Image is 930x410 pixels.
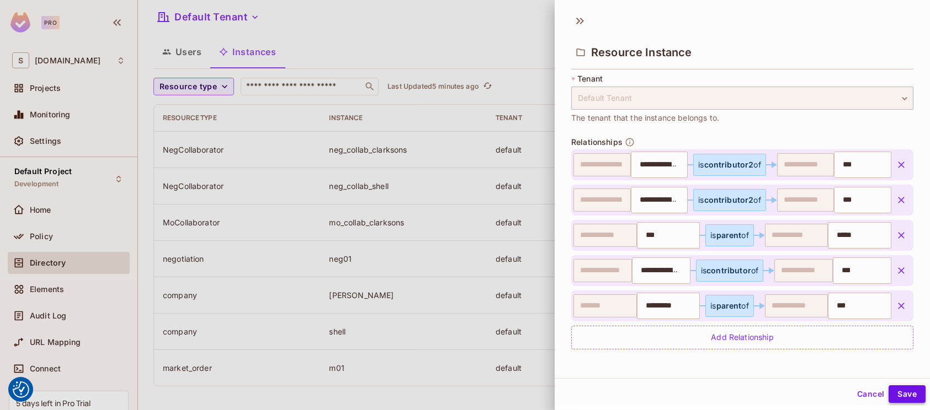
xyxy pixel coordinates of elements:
span: Tenant [577,74,603,83]
div: is of [698,160,761,169]
span: contributor2 [704,160,754,169]
button: Save [889,385,926,403]
span: parent [716,230,742,240]
span: contributor2 [704,195,754,204]
span: Relationships [571,138,623,147]
button: Cancel [853,385,889,403]
span: The tenant that the instance belongs to. [571,112,719,124]
span: contributor [706,266,751,275]
img: Revisit consent button [13,381,29,398]
span: Resource Instance [591,46,692,59]
div: is of [710,231,749,240]
div: is of [698,196,761,204]
span: parent [716,301,742,310]
button: Consent Preferences [13,381,29,398]
div: is of [710,301,749,310]
div: Default Tenant [571,87,913,110]
div: Add Relationship [571,326,913,349]
div: is of [701,266,758,275]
